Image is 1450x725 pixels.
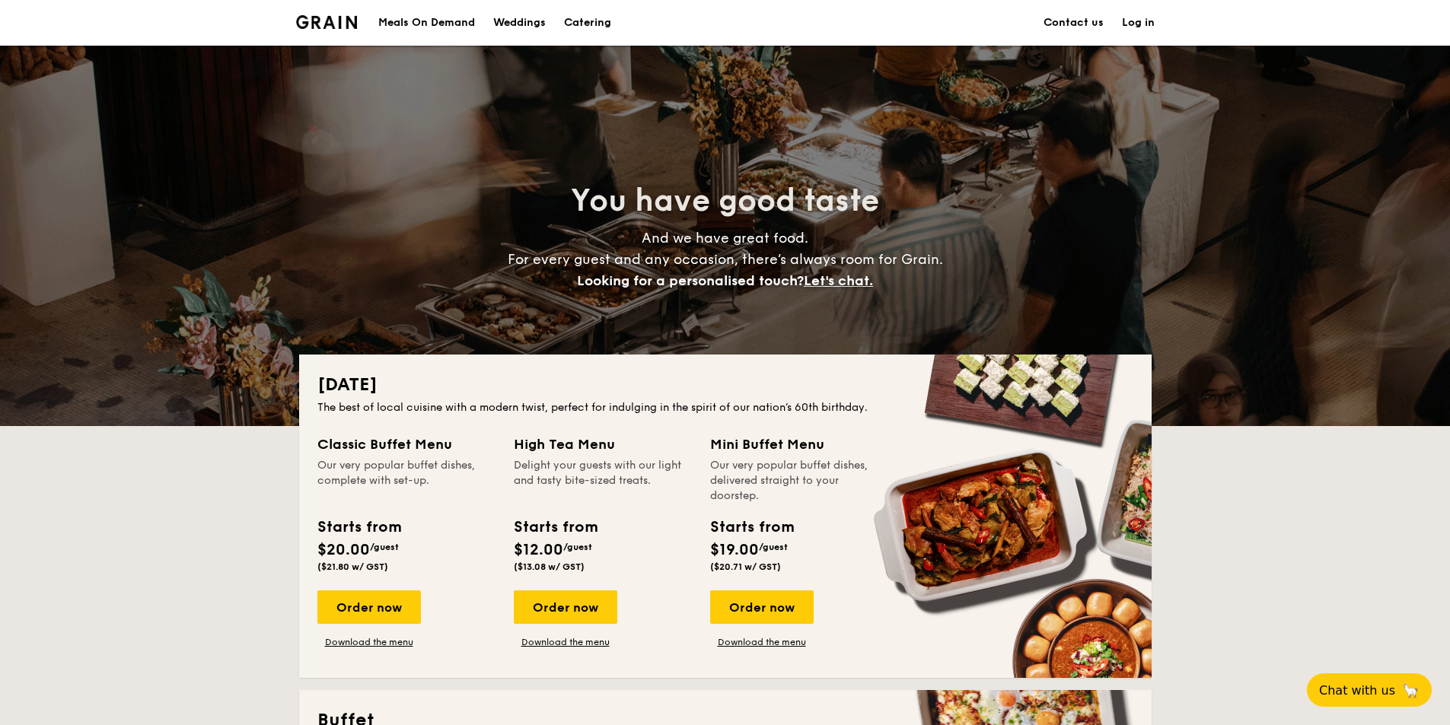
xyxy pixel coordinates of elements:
div: Starts from [317,516,400,539]
span: $12.00 [514,541,563,559]
div: High Tea Menu [514,434,692,455]
div: The best of local cuisine with a modern twist, perfect for indulging in the spirit of our nation’... [317,400,1133,415]
span: /guest [563,542,592,552]
div: Starts from [514,516,597,539]
span: $20.00 [317,541,370,559]
div: Classic Buffet Menu [317,434,496,455]
button: Chat with us🦙 [1307,673,1432,707]
div: Order now [514,590,617,624]
span: Let's chat. [804,272,873,289]
span: Chat with us [1319,683,1395,698]
span: /guest [759,542,788,552]
a: Download the menu [317,636,421,648]
span: ($21.80 w/ GST) [317,561,388,572]
div: Delight your guests with our light and tasty bite-sized treats. [514,458,692,504]
span: /guest [370,542,399,552]
div: Starts from [710,516,793,539]
span: 🦙 [1401,682,1420,699]
span: ($20.71 w/ GST) [710,561,781,572]
div: Mini Buffet Menu [710,434,888,455]
span: $19.00 [710,541,759,559]
h2: [DATE] [317,373,1133,397]
img: Grain [296,15,358,29]
a: Download the menu [710,636,814,648]
a: Logotype [296,15,358,29]
a: Download the menu [514,636,617,648]
div: Our very popular buffet dishes, complete with set-up. [317,458,496,504]
div: Order now [710,590,814,624]
span: ($13.08 w/ GST) [514,561,585,572]
div: Our very popular buffet dishes, delivered straight to your doorstep. [710,458,888,504]
div: Order now [317,590,421,624]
